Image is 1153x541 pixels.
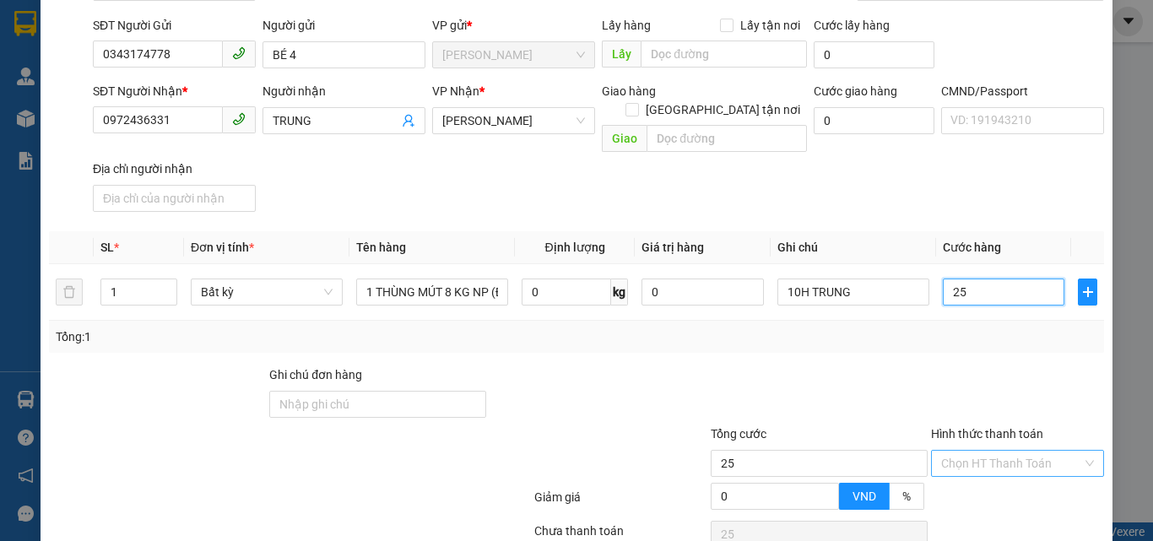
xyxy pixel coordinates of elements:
[641,241,704,254] span: Giá trị hàng
[432,84,479,98] span: VP Nhận
[814,19,890,32] label: Cước lấy hàng
[56,279,83,306] button: delete
[853,490,876,503] span: VND
[1078,279,1097,306] button: plus
[641,41,807,68] input: Dọc đường
[93,160,256,178] div: Địa chỉ người nhận
[158,292,176,305] span: Decrease Value
[93,16,256,35] div: SĐT Người Gửi
[56,327,447,346] div: Tổng: 1
[733,16,807,35] span: Lấy tận nơi
[602,19,651,32] span: Lấy hàng
[442,42,585,68] span: Ngã Tư Huyện
[814,84,897,98] label: Cước giao hàng
[163,282,173,292] span: up
[825,485,835,495] span: up
[402,114,415,127] span: user-add
[941,82,1104,100] div: CMND/Passport
[602,84,656,98] span: Giao hàng
[269,391,486,418] input: Ghi chú đơn hàng
[93,82,256,100] div: SĐT Người Nhận
[777,279,929,306] input: Ghi Chú
[931,427,1043,441] label: Hình thức thanh toán
[602,41,641,68] span: Lấy
[825,498,835,508] span: down
[442,108,585,133] span: Hồ Chí Minh
[902,490,911,503] span: %
[163,294,173,304] span: down
[814,41,934,68] input: Cước lấy hàng
[356,279,508,306] input: VD: Bàn, Ghế
[820,496,838,509] span: Decrease Value
[544,241,604,254] span: Định lượng
[201,279,333,305] span: Bất kỳ
[711,427,766,441] span: Tổng cước
[943,241,1001,254] span: Cước hàng
[641,279,763,306] input: 0
[356,241,406,254] span: Tên hàng
[814,107,934,134] input: Cước giao hàng
[93,185,256,212] input: Địa chỉ của người nhận
[232,46,246,60] span: phone
[639,100,807,119] span: [GEOGRAPHIC_DATA] tận nơi
[771,231,936,264] th: Ghi chú
[602,125,647,152] span: Giao
[820,484,838,496] span: Increase Value
[533,488,709,517] div: Giảm giá
[1079,285,1096,299] span: plus
[432,16,595,35] div: VP gửi
[263,82,425,100] div: Người nhận
[263,16,425,35] div: Người gửi
[191,241,254,254] span: Đơn vị tính
[100,241,114,254] span: SL
[611,279,628,306] span: kg
[232,112,246,126] span: phone
[647,125,807,152] input: Dọc đường
[158,279,176,292] span: Increase Value
[269,368,362,381] label: Ghi chú đơn hàng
